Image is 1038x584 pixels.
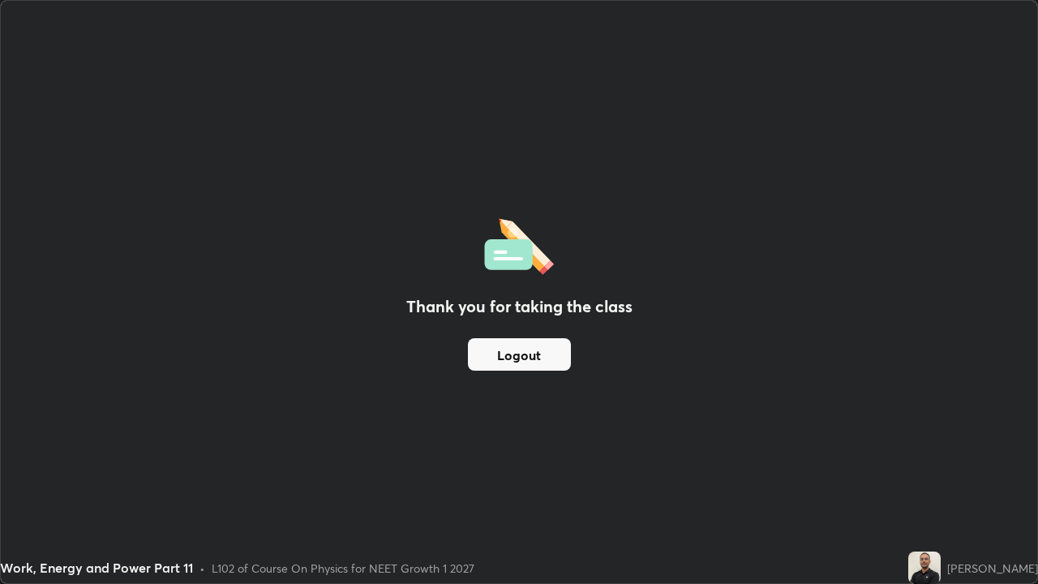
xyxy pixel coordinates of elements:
[406,294,633,319] h2: Thank you for taking the class
[947,560,1038,577] div: [PERSON_NAME]
[212,560,474,577] div: L102 of Course On Physics for NEET Growth 1 2027
[199,560,205,577] div: •
[484,213,554,275] img: offlineFeedback.1438e8b3.svg
[468,338,571,371] button: Logout
[908,552,941,584] img: 8c1fde6419384cb7889f551dfce9ab8f.jpg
